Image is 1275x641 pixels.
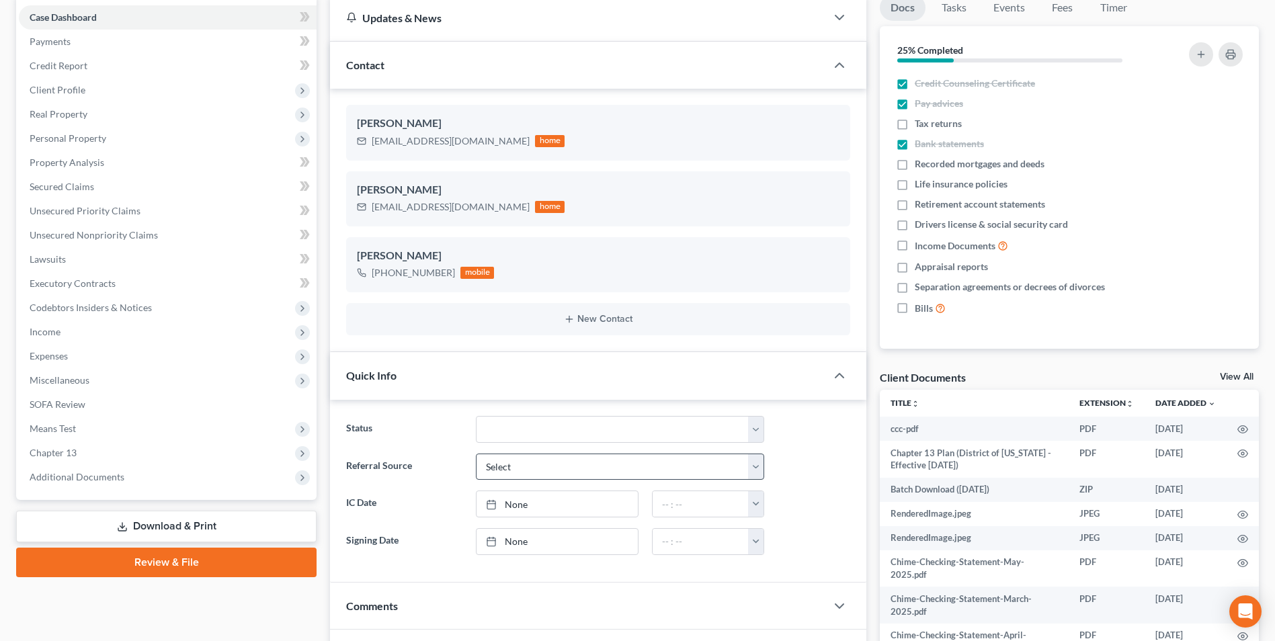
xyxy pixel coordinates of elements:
span: Executory Contracts [30,277,116,289]
a: Credit Report [19,54,317,78]
td: [DATE] [1145,478,1227,502]
div: [PHONE_NUMBER] [372,266,455,280]
a: Download & Print [16,511,317,542]
a: View All [1220,372,1253,382]
span: Retirement account statements [915,198,1045,211]
div: home [535,135,565,147]
span: Expenses [30,350,68,361]
td: [DATE] [1145,417,1227,441]
td: [DATE] [1145,550,1227,587]
td: RenderedImage.jpeg [880,526,1069,550]
span: Credit Counseling Certificate [915,77,1035,90]
span: Lawsuits [30,253,66,265]
div: Open Intercom Messenger [1229,595,1262,628]
a: Unsecured Priority Claims [19,199,317,223]
span: Life insurance policies [915,177,1007,191]
span: Income [30,326,60,337]
span: Separation agreements or decrees of divorces [915,280,1105,294]
div: [EMAIL_ADDRESS][DOMAIN_NAME] [372,200,530,214]
span: Bank statements [915,137,984,151]
span: Secured Claims [30,181,94,192]
td: PDF [1069,587,1145,624]
td: Chime-Checking-Statement-March-2025.pdf [880,587,1069,624]
td: ccc-pdf [880,417,1069,441]
div: [EMAIL_ADDRESS][DOMAIN_NAME] [372,134,530,148]
span: Appraisal reports [915,260,988,273]
input: -- : -- [653,491,749,517]
a: Review & File [16,548,317,577]
span: Unsecured Nonpriority Claims [30,229,158,241]
span: Client Profile [30,84,85,95]
i: expand_more [1208,400,1216,408]
span: Payments [30,36,71,47]
input: -- : -- [653,529,749,554]
div: [PERSON_NAME] [357,182,839,198]
td: PDF [1069,417,1145,441]
td: [DATE] [1145,526,1227,550]
td: Chime-Checking-Statement-May-2025.pdf [880,550,1069,587]
div: Updates & News [346,11,810,25]
a: Lawsuits [19,247,317,271]
span: Credit Report [30,60,87,71]
span: Codebtors Insiders & Notices [30,302,152,313]
td: [DATE] [1145,441,1227,478]
td: Chapter 13 Plan (District of [US_STATE] - Effective [DATE]) [880,441,1069,478]
div: [PERSON_NAME] [357,248,839,264]
td: JPEG [1069,526,1145,550]
span: Pay advices [915,97,963,110]
span: Personal Property [30,132,106,144]
span: Contact [346,58,384,71]
label: IC Date [339,490,468,517]
a: Case Dashboard [19,5,317,30]
span: Drivers license & social security card [915,218,1068,231]
strong: 25% Completed [897,44,963,56]
a: None [477,491,638,517]
div: Client Documents [880,370,966,384]
span: Miscellaneous [30,374,89,386]
label: Signing Date [339,528,468,555]
div: [PERSON_NAME] [357,116,839,132]
button: New Contact [357,314,839,325]
a: Secured Claims [19,175,317,199]
a: Unsecured Nonpriority Claims [19,223,317,247]
i: unfold_more [911,400,919,408]
td: [DATE] [1145,587,1227,624]
a: Titleunfold_more [891,398,919,408]
a: Extensionunfold_more [1079,398,1134,408]
span: Unsecured Priority Claims [30,205,140,216]
span: Chapter 13 [30,447,77,458]
i: unfold_more [1126,400,1134,408]
td: [DATE] [1145,502,1227,526]
span: Bills [915,302,933,315]
a: Property Analysis [19,151,317,175]
label: Referral Source [339,454,468,480]
div: mobile [460,267,494,279]
td: JPEG [1069,502,1145,526]
td: Batch Download ([DATE]) [880,478,1069,502]
a: Executory Contracts [19,271,317,296]
span: Recorded mortgages and deeds [915,157,1044,171]
span: Additional Documents [30,471,124,482]
span: Quick Info [346,369,397,382]
span: Comments [346,599,398,612]
span: Income Documents [915,239,995,253]
span: Property Analysis [30,157,104,168]
a: SOFA Review [19,392,317,417]
span: Tax returns [915,117,962,130]
span: SOFA Review [30,398,85,410]
span: Case Dashboard [30,11,97,23]
td: PDF [1069,550,1145,587]
td: RenderedImage.jpeg [880,502,1069,526]
a: None [477,529,638,554]
td: PDF [1069,441,1145,478]
div: home [535,201,565,213]
td: ZIP [1069,478,1145,502]
a: Payments [19,30,317,54]
label: Status [339,416,468,443]
span: Real Property [30,108,87,120]
span: Means Test [30,423,76,434]
a: Date Added expand_more [1155,398,1216,408]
